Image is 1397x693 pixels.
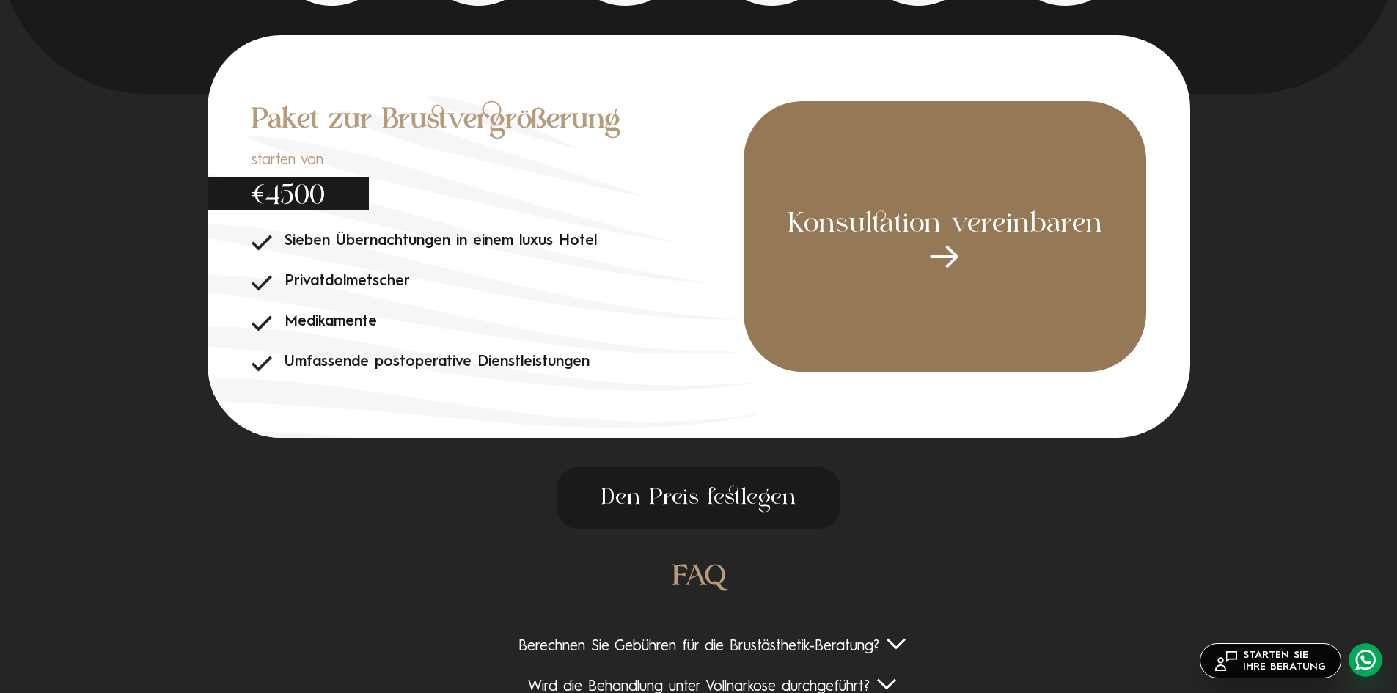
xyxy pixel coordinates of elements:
span: starten von [252,152,369,170]
a: STARTEN SIEIHRE BERATUNG [1200,643,1341,678]
div: Berechnen Sie Gebühren für die Brustästhetik-Beratung? [132,638,1265,656]
span: Den Preis festlegen [557,467,840,529]
span: €4500 [208,177,369,210]
li: Privatdolmetscher [252,273,744,291]
li: Umfassende postoperative Dienstleistungen [252,353,744,372]
li: Sieben Übernachtungen in einem luxus Hotel [252,232,744,251]
div: Konsultation vereinbaren [744,101,1146,372]
h4: Paket zur Brustvergrößerung [252,101,744,141]
h4: FAQ [132,558,1265,598]
li: Medikamente [252,313,744,331]
img: package_arrow.png [930,245,959,268]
